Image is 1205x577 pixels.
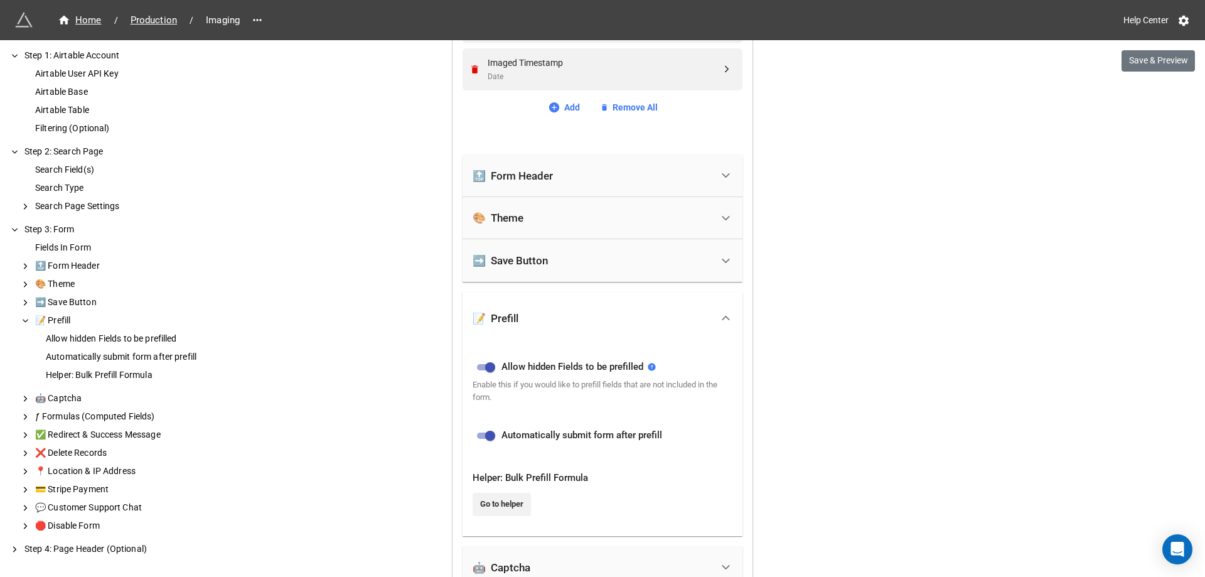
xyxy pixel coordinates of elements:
[488,71,721,83] div: Date
[43,369,201,382] div: Helper: Bulk Prefill Formula
[463,197,742,240] div: 🎨 Theme
[473,379,732,404] div: Enable this if you would like to prefill fields that are not included in the form.
[463,154,742,197] div: 🔝 Form Header
[123,13,185,28] a: Production
[33,296,201,309] div: ➡️ Save Button
[1122,50,1195,72] button: Save & Preview
[33,67,201,80] div: Airtable User API Key
[33,259,201,272] div: 🔝 Form Header
[22,145,201,158] div: Step 2: Search Page
[114,14,118,27] li: /
[473,493,531,515] a: Go to helper
[33,428,201,441] div: ✅ Redirect & Success Message
[33,85,201,99] div: Airtable Base
[473,254,548,267] div: ➡️ Save Button
[50,13,109,28] a: Home
[15,11,33,29] img: miniextensions-icon.73ae0678.png
[1115,9,1177,31] a: Help Center
[488,56,721,70] div: Imaged Timestamp
[469,64,484,75] a: Remove
[33,104,201,117] div: Airtable Table
[58,13,102,28] div: Home
[33,122,201,135] div: Filtering (Optional)
[33,465,201,478] div: 📍 Location & IP Address
[190,14,193,27] li: /
[473,212,523,224] div: 🎨 Theme
[22,542,201,556] div: Step 4: Page Header (Optional)
[600,100,658,114] a: Remove All
[33,410,201,423] div: ƒ Formulas (Computed Fields)
[463,239,742,282] div: ➡️ Save Button
[473,471,732,486] div: Helper: Bulk Prefill Formula
[22,223,201,236] div: Step 3: Form
[463,292,742,345] div: 📝 Prefill
[1162,534,1192,564] div: Open Intercom Messenger
[501,428,662,443] span: Automatically submit form after prefill
[43,332,201,345] div: Allow hidden Fields to be prefilled
[501,360,643,375] span: Allow hidden Fields to be prefilled
[33,241,201,254] div: Fields In Form
[33,314,201,327] div: 📝 Prefill
[198,13,247,28] span: Imaging
[33,200,201,213] div: Search Page Settings
[33,181,201,195] div: Search Type
[33,446,201,460] div: ❌ Delete Records
[33,483,201,496] div: 💳 Stripe Payment
[33,501,201,514] div: 💬 Customer Support Chat
[33,392,201,405] div: 🤖 Captcha
[33,519,201,532] div: 🛑 Disable Form
[473,312,518,325] div: 📝 Prefill
[548,100,580,114] a: Add
[50,13,247,28] nav: breadcrumb
[22,49,201,62] div: Step 1: Airtable Account
[43,350,201,364] div: Automatically submit form after prefill
[473,561,530,574] div: 🤖 Captcha
[33,278,201,291] div: 🎨 Theme
[33,163,201,176] div: Search Field(s)
[473,170,553,182] div: 🔝 Form Header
